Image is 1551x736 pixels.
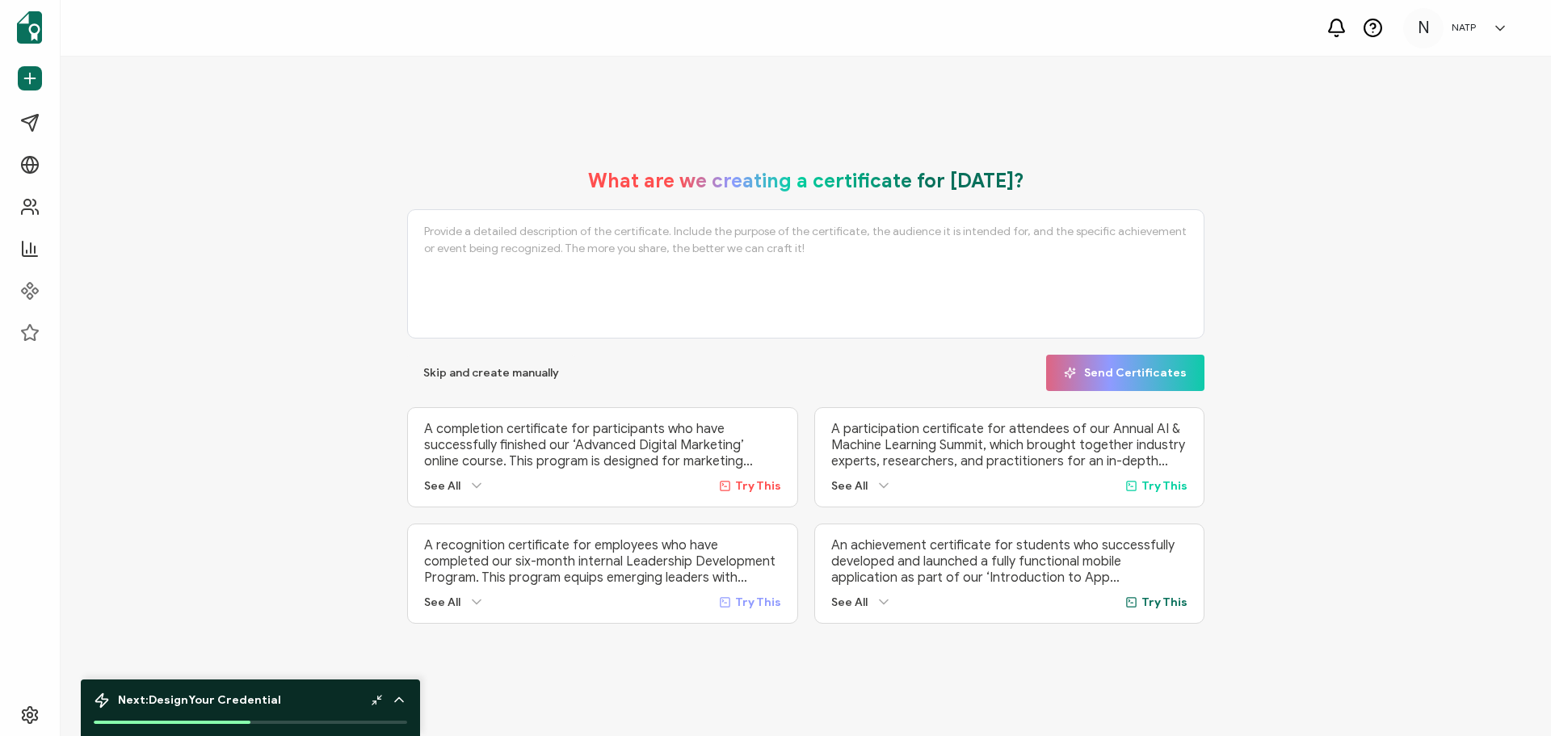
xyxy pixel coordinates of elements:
[1064,367,1187,379] span: Send Certificates
[831,537,1188,586] p: An achievement certificate for students who successfully developed and launched a fully functiona...
[1141,479,1187,493] span: Try This
[424,479,460,493] span: See All
[1046,355,1204,391] button: Send Certificates
[1452,22,1476,33] h5: NATP
[831,595,868,609] span: See All
[831,479,868,493] span: See All
[424,421,781,469] p: A completion certificate for participants who have successfully finished our ‘Advanced Digital Ma...
[149,693,188,707] b: Design
[735,479,781,493] span: Try This
[424,537,781,586] p: A recognition certificate for employees who have completed our six-month internal Leadership Deve...
[423,368,559,379] span: Skip and create manually
[735,595,781,609] span: Try This
[17,11,42,44] img: sertifier-logomark-colored.svg
[407,355,575,391] button: Skip and create manually
[118,693,281,707] span: Next: Your Credential
[831,421,1188,469] p: A participation certificate for attendees of our Annual AI & Machine Learning Summit, which broug...
[1418,16,1430,40] span: N
[1141,595,1187,609] span: Try This
[424,595,460,609] span: See All
[588,169,1024,193] h1: What are we creating a certificate for [DATE]?
[1470,658,1551,736] iframe: Chat Widget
